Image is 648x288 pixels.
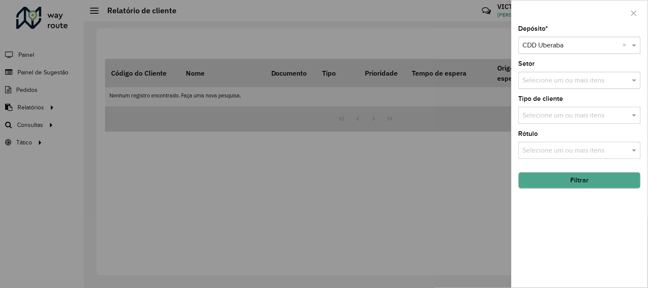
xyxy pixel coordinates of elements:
[623,40,630,50] span: Clear all
[519,24,548,34] label: Depósito
[519,94,563,104] label: Tipo de cliente
[519,129,538,139] label: Rótulo
[519,59,535,69] label: Setor
[519,172,641,188] button: Filtrar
